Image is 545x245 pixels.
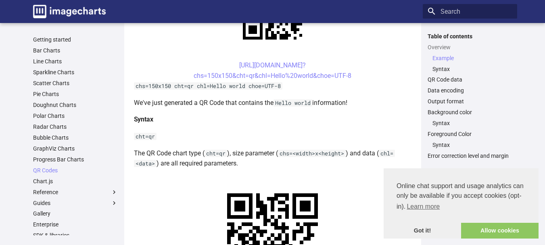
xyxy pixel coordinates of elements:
a: Bubble Charts [33,134,118,141]
a: Image-Charts documentation [30,2,109,21]
code: cht=qr [134,133,157,140]
a: [URL][DOMAIN_NAME]?chs=150x150&cht=qr&chl=Hello%20world&choe=UTF-8 [194,61,351,80]
a: Output format [428,98,512,105]
a: Bar Charts [33,47,118,54]
a: QR Codes [33,167,118,174]
a: Overview [428,44,512,51]
code: chs=150x150 cht=qr chl=Hello world choe=UTF-8 [134,82,282,90]
a: Line Charts [33,58,118,65]
a: allow cookies [461,223,539,239]
nav: Overview [428,54,512,73]
a: learn more about cookies [405,201,441,213]
a: Data encoding [428,87,512,94]
a: GraphViz Charts [33,145,118,152]
a: Enterprise [33,221,118,228]
a: QR Code data [428,76,512,83]
p: We've just generated a QR Code that contains the information! [134,98,411,108]
a: Syntax [432,65,512,73]
nav: Foreground Color [428,141,512,149]
a: Pie Charts [33,90,118,98]
a: Background color [428,109,512,116]
span: Online chat support and usage analytics can only be available if you accept cookies (opt-in). [397,181,526,213]
a: Gallery [33,210,118,217]
label: Guides [33,199,118,207]
code: Hello world [274,99,312,107]
p: The QR Code chart type ( ), size parameter ( ) and data ( ) are all required parameters. [134,148,411,169]
a: Progress Bar Charts [33,156,118,163]
img: logo [33,5,106,18]
a: Scatter Charts [33,80,118,87]
nav: Table of contents [423,33,517,160]
a: Chart.js [33,178,118,185]
a: Syntax [432,141,512,149]
div: cookieconsent [384,168,539,239]
a: Sparkline Charts [33,69,118,76]
a: Syntax [432,119,512,127]
a: SDK & libraries [33,232,118,239]
a: Polar Charts [33,112,118,119]
a: Foreground Color [428,130,512,138]
h4: Syntax [134,114,411,125]
a: Doughnut Charts [33,101,118,109]
a: Radar Charts [33,123,118,130]
input: Search [423,4,517,19]
a: Error correction level and margin [428,152,512,159]
nav: Background color [428,119,512,127]
label: Table of contents [423,33,517,40]
code: chs=<width>x<height> [278,150,346,157]
a: Getting started [33,36,118,43]
a: Example [432,54,512,62]
a: dismiss cookie message [384,223,461,239]
code: cht=qr [205,150,227,157]
label: Reference [33,188,118,196]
